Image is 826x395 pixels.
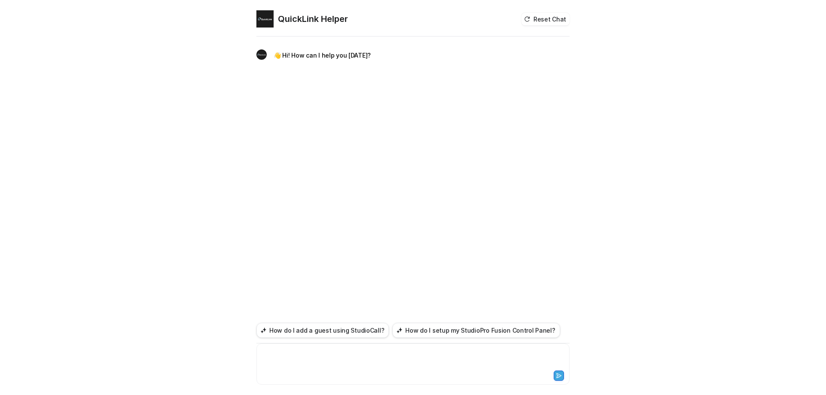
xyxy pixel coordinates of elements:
[392,323,560,338] button: How do I setup my StudioPro Fusion Control Panel?
[278,13,348,25] h2: QuickLink Helper
[256,323,389,338] button: How do I add a guest using StudioCall?
[521,13,570,25] button: Reset Chat
[256,10,274,28] img: Widget
[256,49,267,60] img: Widget
[274,50,371,61] p: 👋 Hi! How can I help you [DATE]?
